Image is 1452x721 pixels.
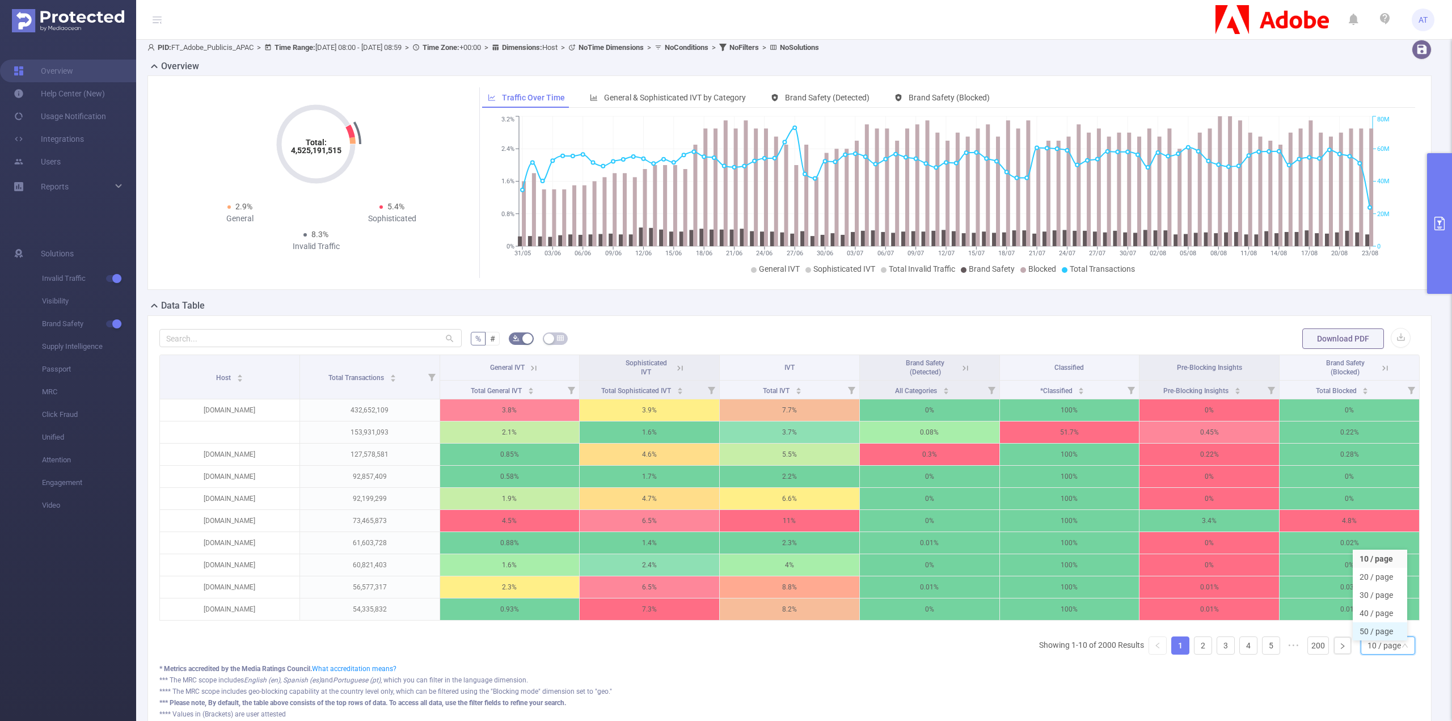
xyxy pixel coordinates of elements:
tspan: 30/06 [817,250,833,257]
p: 0% [1280,399,1419,421]
p: 4.7% [580,488,719,509]
p: 0% [860,488,999,509]
p: 0% [1139,554,1279,576]
p: [DOMAIN_NAME] [160,488,299,509]
h2: Overview [161,60,199,73]
tspan: 18/06 [695,250,712,257]
p: 4.5% [440,510,580,532]
p: 8.8% [720,576,859,598]
p: 56,577,317 [300,576,440,598]
span: > [481,43,492,52]
img: Protected Media [12,9,124,32]
div: Sophisticated [316,213,468,225]
i: icon: caret-up [1235,386,1241,389]
p: [DOMAIN_NAME] [160,554,299,576]
tspan: 80M [1377,116,1390,124]
p: 153,931,093 [300,421,440,443]
tspan: 03/07 [847,250,863,257]
li: Previous Page [1149,636,1167,655]
a: Integrations [14,128,84,150]
p: 2.1% [440,421,580,443]
p: 0% [1139,532,1279,554]
b: No Filters [729,43,759,52]
i: Filter menu [1263,381,1279,399]
p: 0.93% [440,598,580,620]
p: 51.7% [1000,421,1139,443]
i: icon: caret-down [1078,390,1084,393]
tspan: 06/07 [877,250,893,257]
b: Time Range: [275,43,315,52]
i: icon: caret-down [677,390,683,393]
span: Brand Safety (Blocked) [909,93,990,102]
div: Sort [943,386,949,393]
span: Reports [41,182,69,191]
i: icon: right [1339,643,1346,650]
p: 0% [860,510,999,532]
p: 0.22% [1139,444,1279,465]
p: 4% [720,554,859,576]
span: AT [1419,9,1428,31]
span: > [402,43,412,52]
p: 3.7% [720,421,859,443]
tspan: 21/06 [726,250,742,257]
span: > [558,43,568,52]
i: Filter menu [843,381,859,399]
p: 6.5% [580,576,719,598]
p: 4.8% [1280,510,1419,532]
p: 0.22% [1280,421,1419,443]
p: 92,199,299 [300,488,440,509]
a: Overview [14,60,73,82]
span: > [644,43,655,52]
span: Total IVT [763,387,791,395]
p: [DOMAIN_NAME] [160,532,299,554]
p: 0.08% [860,421,999,443]
i: icon: caret-up [390,373,396,376]
tspan: 24/07 [1058,250,1075,257]
span: FT_Adobe_Publicis_APAC [DATE] 08:00 - [DATE] 08:59 +00:00 [147,43,819,52]
p: 100% [1000,532,1139,554]
span: Passport [42,358,136,381]
a: 1 [1172,637,1189,654]
span: MRC [42,381,136,403]
p: 100% [1000,488,1139,509]
p: 100% [1000,466,1139,487]
tspan: 27/06 [786,250,803,257]
li: 20 / page [1353,568,1407,586]
p: 5.5% [720,444,859,465]
tspan: 12/07 [938,250,954,257]
span: Classified [1054,364,1084,372]
span: Invalid Traffic [42,267,136,290]
span: Sophisticated IVT [813,264,875,273]
li: 4 [1239,636,1257,655]
tspan: 03/06 [544,250,560,257]
span: Total Transactions [328,374,386,382]
a: What accreditation means? [312,665,396,673]
tspan: 4,525,191,515 [291,146,341,155]
tspan: 60M [1377,145,1390,153]
p: 54,335,832 [300,598,440,620]
a: 200 [1308,637,1328,654]
i: icon: bar-chart [590,94,598,102]
span: % [475,334,481,343]
p: 0% [1280,488,1419,509]
li: 1 [1171,636,1189,655]
span: *Classified [1040,387,1074,395]
span: 5.4% [387,202,404,211]
tspan: 24/06 [756,250,773,257]
div: Sort [1234,386,1241,393]
span: Pre-Blocking Insights [1163,387,1230,395]
p: 92,857,409 [300,466,440,487]
p: 432,652,109 [300,399,440,421]
span: All Categories [895,387,939,395]
span: General & Sophisticated IVT by Category [604,93,746,102]
i: icon: table [557,335,564,341]
span: > [759,43,770,52]
i: icon: caret-up [1362,386,1369,389]
span: IVT [784,364,795,372]
p: 0% [860,399,999,421]
i: icon: caret-down [795,390,801,393]
p: 0% [1280,554,1419,576]
button: Download PDF [1302,328,1384,349]
i: icon: bg-colors [513,335,520,341]
p: 11% [720,510,859,532]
